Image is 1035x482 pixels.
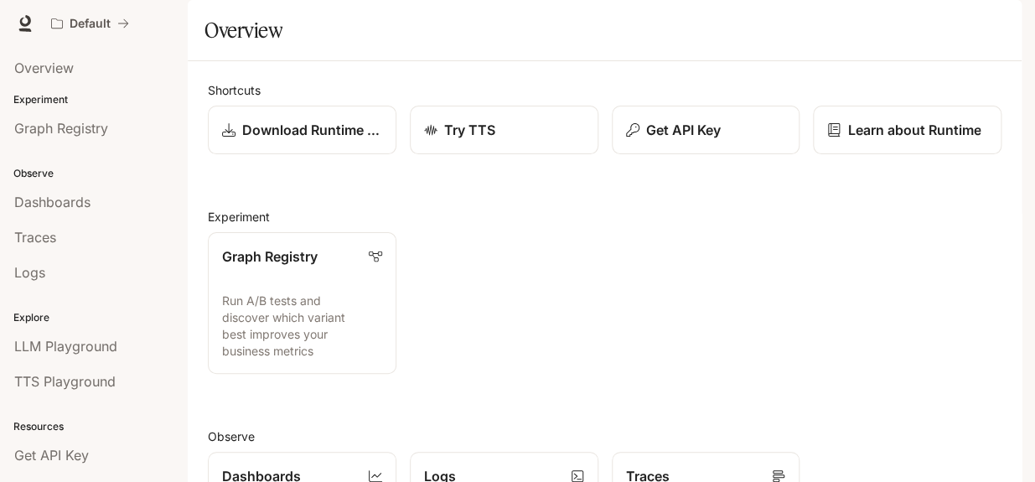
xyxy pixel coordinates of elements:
a: Try TTS [410,106,598,154]
a: Graph RegistryRun A/B tests and discover which variant best improves your business metrics [208,232,396,374]
p: Run A/B tests and discover which variant best improves your business metrics [222,293,382,360]
a: Download Runtime SDK [208,106,396,154]
p: Graph Registry [222,246,318,267]
p: Default [70,17,111,31]
p: Download Runtime SDK [242,120,382,140]
h2: Observe [208,428,1001,445]
button: Get API Key [612,106,800,154]
a: Learn about Runtime [813,106,1001,154]
p: Learn about Runtime [847,120,981,140]
p: Try TTS [444,120,495,140]
button: All workspaces [44,7,137,40]
h1: Overview [204,13,282,47]
label: Tamaño de fuente [7,101,102,116]
a: Back to Top [25,22,91,36]
h2: Shortcuts [208,81,1001,99]
div: Outline [7,7,245,22]
h2: Experiment [208,208,1001,225]
span: 16 px [20,117,47,131]
h3: Estilo [7,53,245,71]
p: Get API Key [646,120,721,140]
